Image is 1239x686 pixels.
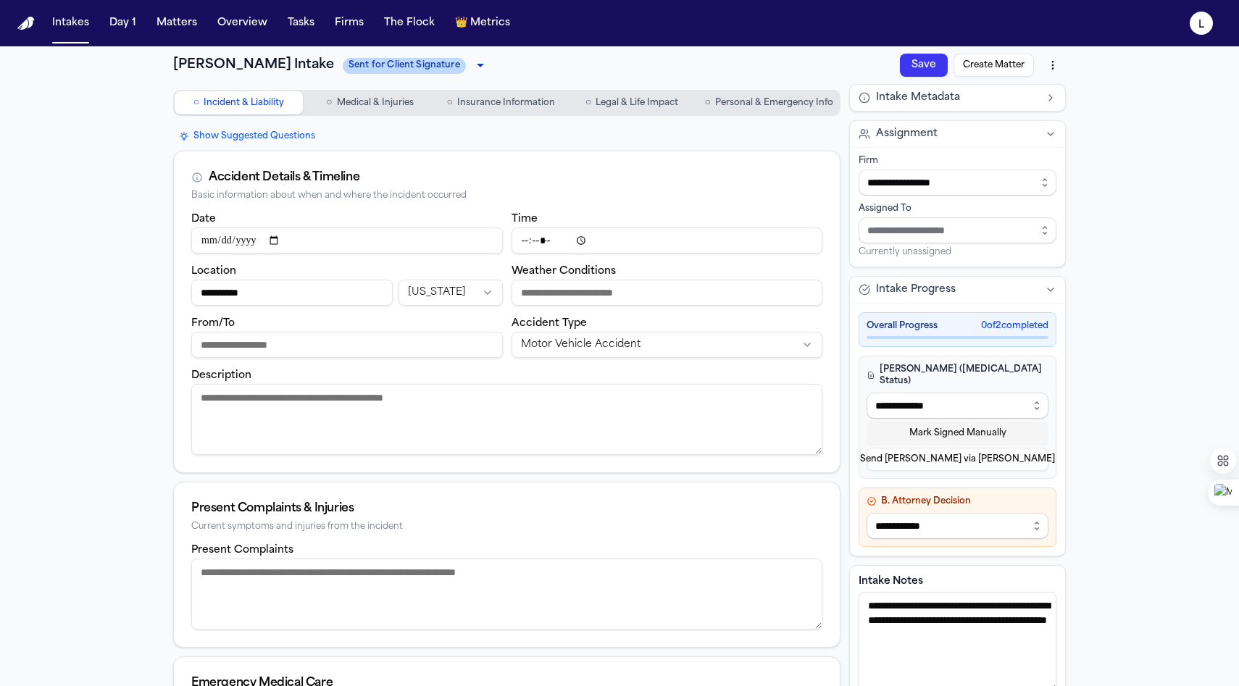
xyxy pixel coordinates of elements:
label: Accident Type [512,318,587,329]
span: Medical & Injuries [337,97,414,109]
button: Intake Metadata [850,85,1065,111]
button: Assignment [850,121,1065,147]
button: Go to Personal & Emergency Info [699,91,839,114]
label: Intake Notes [859,574,1056,589]
input: From/To destination [191,332,503,358]
label: Location [191,266,236,277]
button: Firms [329,10,370,36]
button: Go to Medical & Injuries [306,91,434,114]
button: Show Suggested Questions [173,127,321,145]
h4: [PERSON_NAME] ([MEDICAL_DATA] Status) [867,364,1048,387]
span: ○ [193,96,199,110]
button: Go to Legal & Life Impact [568,91,696,114]
input: Select firm [859,170,1056,196]
input: Incident time [512,227,823,254]
span: 0 of 2 completed [981,320,1048,332]
input: Weather conditions [512,280,823,306]
h1: [PERSON_NAME] Intake [173,55,334,75]
label: Time [512,214,538,225]
input: Incident date [191,227,503,254]
div: Basic information about when and where the incident occurred [191,191,822,201]
div: Assigned To [859,203,1056,214]
button: Tasks [282,10,320,36]
div: Present Complaints & Injuries [191,500,822,517]
input: Incident location [191,280,393,306]
button: Create Matter [954,54,1034,77]
span: ○ [585,96,591,110]
button: Intake Progress [850,277,1065,303]
span: Intake Progress [876,283,956,297]
h4: B. Attorney Decision [867,495,1048,507]
span: ○ [326,96,332,110]
button: The Flock [378,10,441,36]
label: Weather Conditions [512,266,616,277]
button: Incident state [399,280,502,306]
button: crownMetrics [449,10,516,36]
textarea: Incident description [191,384,822,455]
button: Overview [212,10,273,36]
a: Home [17,17,35,30]
label: Date [191,214,216,225]
span: Insurance Information [457,97,555,109]
div: Current symptoms and injuries from the incident [191,522,822,532]
span: Legal & Life Impact [596,97,678,109]
span: Intake Metadata [876,91,960,105]
div: Update intake status [343,55,489,75]
textarea: Present complaints [191,559,822,629]
span: Incident & Liability [204,97,284,109]
span: ○ [705,96,711,110]
button: More actions [1040,52,1066,78]
input: Assign to staff member [859,217,1056,243]
span: ○ [446,96,452,110]
button: Day 1 [104,10,142,36]
button: Go to Incident & Liability [175,91,303,114]
img: Finch Logo [17,17,35,30]
div: Firm [859,155,1056,167]
label: Description [191,370,251,381]
button: Mark Signed Manually [867,422,1048,445]
label: Present Complaints [191,545,293,556]
button: Go to Insurance Information [437,91,565,114]
button: Intakes [46,10,95,36]
span: Overall Progress [867,320,938,332]
span: Assignment [876,127,938,141]
span: Currently unassigned [859,246,951,258]
label: From/To [191,318,235,329]
span: Personal & Emergency Info [715,97,833,109]
div: Accident Details & Timeline [209,169,359,186]
button: Matters [151,10,203,36]
button: Save [900,54,948,77]
button: Send [PERSON_NAME] via [PERSON_NAME] [867,448,1048,471]
span: Sent for Client Signature [343,58,466,74]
